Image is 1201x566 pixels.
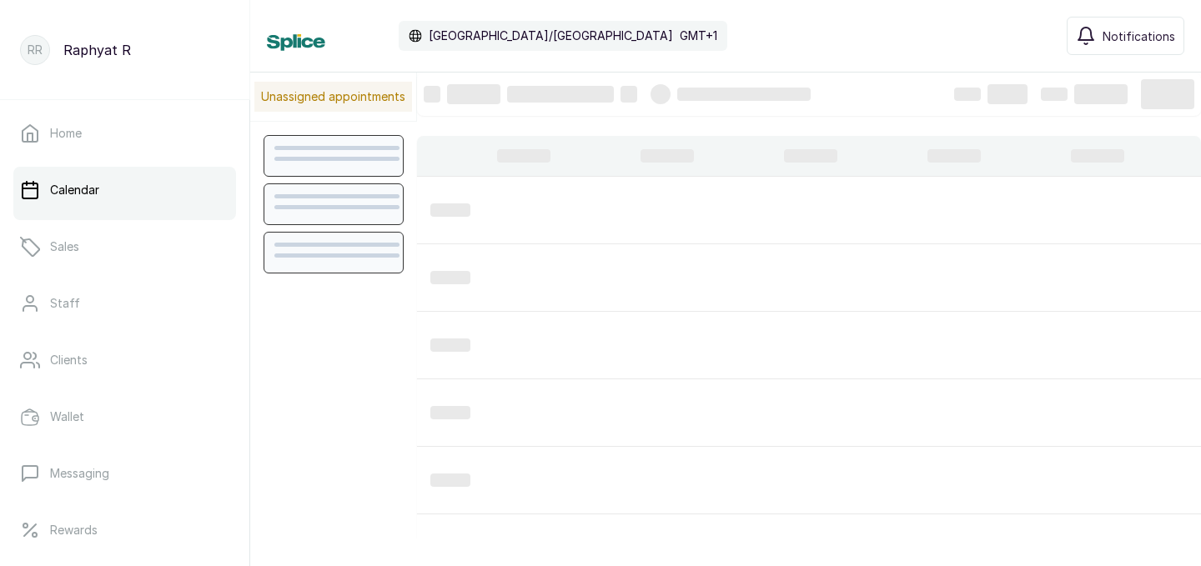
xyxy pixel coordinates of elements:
[429,28,673,44] p: [GEOGRAPHIC_DATA]/[GEOGRAPHIC_DATA]
[13,110,236,157] a: Home
[50,352,88,368] p: Clients
[13,450,236,497] a: Messaging
[680,28,717,44] p: GMT+1
[50,182,99,198] p: Calendar
[50,522,98,538] p: Rewards
[254,82,412,112] p: Unassigned appointments
[63,40,131,60] p: Raphyat R
[50,125,82,142] p: Home
[1103,28,1175,45] span: Notifications
[50,465,109,482] p: Messaging
[50,408,84,425] p: Wallet
[13,223,236,270] a: Sales
[1067,17,1184,55] button: Notifications
[13,393,236,440] a: Wallet
[50,238,79,255] p: Sales
[13,507,236,553] a: Rewards
[50,295,80,312] p: Staff
[13,280,236,327] a: Staff
[13,337,236,383] a: Clients
[13,167,236,213] a: Calendar
[28,42,43,58] p: RR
